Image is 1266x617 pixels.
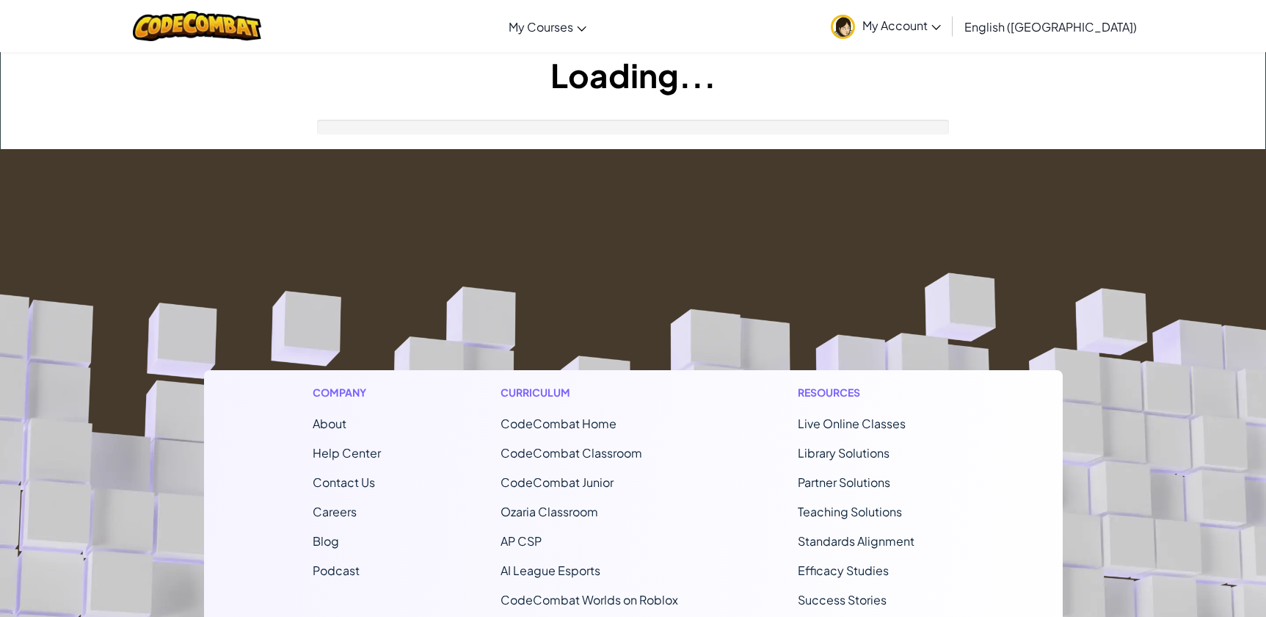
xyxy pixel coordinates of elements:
h1: Company [313,385,381,400]
a: AI League Esports [501,563,600,578]
span: English ([GEOGRAPHIC_DATA]) [964,19,1137,35]
a: AP CSP [501,533,542,549]
h1: Loading... [1,52,1265,98]
a: Ozaria Classroom [501,504,598,519]
a: CodeCombat Junior [501,475,614,490]
span: CodeCombat Home [501,416,616,431]
a: Standards Alignment [798,533,914,549]
a: Library Solutions [798,445,890,461]
a: Blog [313,533,339,549]
a: Teaching Solutions [798,504,902,519]
a: My Courses [501,7,594,46]
a: Help Center [313,445,381,461]
a: About [313,416,346,431]
img: avatar [831,15,855,39]
a: Live Online Classes [798,416,906,431]
h1: Resources [798,385,954,400]
span: My Account [862,18,941,33]
img: CodeCombat logo [133,11,261,41]
a: Podcast [313,563,360,578]
a: My Account [823,3,948,49]
h1: Curriculum [501,385,678,400]
a: Careers [313,504,357,519]
a: Success Stories [798,592,887,607]
span: Contact Us [313,475,375,490]
a: Partner Solutions [798,475,890,490]
a: Efficacy Studies [798,563,889,578]
a: CodeCombat Worlds on Roblox [501,592,678,607]
span: My Courses [509,19,573,35]
a: English ([GEOGRAPHIC_DATA]) [957,7,1144,46]
a: CodeCombat Classroom [501,445,642,461]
